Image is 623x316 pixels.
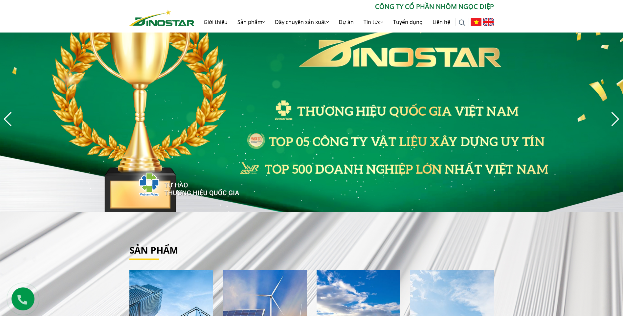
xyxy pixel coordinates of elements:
a: Sản phẩm [233,11,270,33]
a: Liên hệ [428,11,455,33]
a: Sản phẩm [129,244,178,256]
div: Previous slide [3,112,12,126]
a: Giới thiệu [199,11,233,33]
img: thqg [120,161,240,205]
a: Dây chuyền sản xuất [270,11,334,33]
img: English [483,18,494,26]
a: Tin tức [359,11,388,33]
a: Tuyển dụng [388,11,428,33]
div: Next slide [611,112,620,126]
img: Tiếng Việt [471,18,481,26]
img: search [459,19,465,26]
img: Nhôm Dinostar [129,10,194,26]
p: CÔNG TY CỔ PHẦN NHÔM NGỌC DIỆP [194,2,494,11]
a: Nhôm Dinostar [129,8,194,26]
a: Dự án [334,11,359,33]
